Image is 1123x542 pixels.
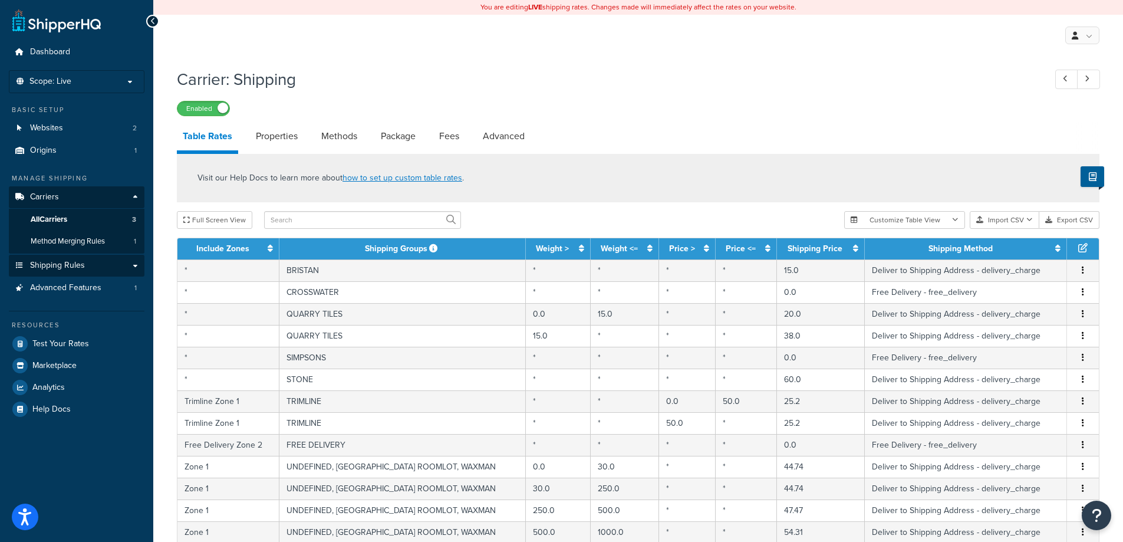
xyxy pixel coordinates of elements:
input: Search [264,211,461,229]
td: 38.0 [777,325,865,347]
a: Advanced [477,122,531,150]
td: Deliver to Shipping Address - delivery_charge [865,390,1067,412]
td: BRISTAN [279,259,526,281]
td: FREE DELIVERY [279,434,526,456]
b: LIVE [528,2,542,12]
a: Shipping Method [928,242,993,255]
span: Carriers [30,192,59,202]
td: Deliver to Shipping Address - delivery_charge [865,478,1067,500]
td: UNDEFINED, [GEOGRAPHIC_DATA] ROOMLOT, WAXMAN [279,456,526,478]
td: Zone 1 [177,478,279,500]
td: QUARRY TILES [279,303,526,325]
a: AllCarriers3 [9,209,144,231]
td: Trimline Zone 1 [177,412,279,434]
span: 1 [134,283,137,293]
li: Websites [9,117,144,139]
td: 30.0 [591,456,660,478]
li: Advanced Features [9,277,144,299]
td: 60.0 [777,369,865,390]
li: Dashboard [9,41,144,63]
label: Enabled [177,101,229,116]
td: 0.0 [526,303,590,325]
span: 1 [134,146,137,156]
td: 0.0 [777,281,865,303]
td: 250.0 [591,478,660,500]
a: Previous Record [1055,70,1078,89]
td: Free Delivery - free_delivery [865,281,1067,303]
a: Method Merging Rules1 [9,231,144,252]
span: 3 [132,215,136,225]
span: Help Docs [32,405,71,415]
h1: Carrier: Shipping [177,68,1033,91]
a: Fees [433,122,465,150]
a: Advanced Features1 [9,277,144,299]
button: Import CSV [970,211,1039,229]
th: Shipping Groups [279,238,526,259]
td: 0.0 [526,456,590,478]
td: Zone 1 [177,456,279,478]
td: 500.0 [591,500,660,521]
td: 20.0 [777,303,865,325]
td: TRIMLINE [279,412,526,434]
span: Analytics [32,383,65,393]
td: UNDEFINED, [GEOGRAPHIC_DATA] ROOMLOT, WAXMAN [279,500,526,521]
a: Carriers [9,186,144,208]
td: Deliver to Shipping Address - delivery_charge [865,412,1067,434]
td: 15.0 [591,303,660,325]
td: Trimline Zone 1 [177,390,279,412]
td: 250.0 [526,500,590,521]
td: Deliver to Shipping Address - delivery_charge [865,303,1067,325]
button: Show Help Docs [1081,166,1104,187]
a: Marketplace [9,355,144,376]
li: Method Merging Rules [9,231,144,252]
span: Origins [30,146,57,156]
span: Shipping Rules [30,261,85,271]
span: All Carriers [31,215,67,225]
a: Next Record [1077,70,1100,89]
a: Methods [315,122,363,150]
td: 25.2 [777,390,865,412]
a: Test Your Rates [9,333,144,354]
td: Zone 1 [177,500,279,521]
span: Advanced Features [30,283,101,293]
td: 0.0 [777,347,865,369]
td: STONE [279,369,526,390]
td: CROSSWATER [279,281,526,303]
button: Export CSV [1039,211,1099,229]
a: Table Rates [177,122,238,154]
a: Weight > [536,242,569,255]
td: 44.74 [777,478,865,500]
a: Properties [250,122,304,150]
td: 0.0 [659,390,716,412]
a: Price > [669,242,695,255]
td: Deliver to Shipping Address - delivery_charge [865,259,1067,281]
a: Shipping Rules [9,255,144,277]
a: Package [375,122,421,150]
span: Websites [30,123,63,133]
div: Manage Shipping [9,173,144,183]
button: Customize Table View [844,211,965,229]
a: Include Zones [196,242,249,255]
td: SIMPSONS [279,347,526,369]
td: Deliver to Shipping Address - delivery_charge [865,369,1067,390]
span: Test Your Rates [32,339,89,349]
div: Basic Setup [9,105,144,115]
td: Deliver to Shipping Address - delivery_charge [865,500,1067,521]
a: Shipping Price [788,242,842,255]
a: Analytics [9,377,144,398]
p: Visit our Help Docs to learn more about . [197,172,464,185]
a: Origins1 [9,140,144,162]
a: how to set up custom table rates [343,172,462,184]
td: TRIMLINE [279,390,526,412]
li: Carriers [9,186,144,254]
span: Method Merging Rules [31,236,105,247]
td: Free Delivery Zone 2 [177,434,279,456]
td: 25.2 [777,412,865,434]
td: QUARRY TILES [279,325,526,347]
td: 47.47 [777,500,865,521]
button: Open Resource Center [1082,501,1111,530]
